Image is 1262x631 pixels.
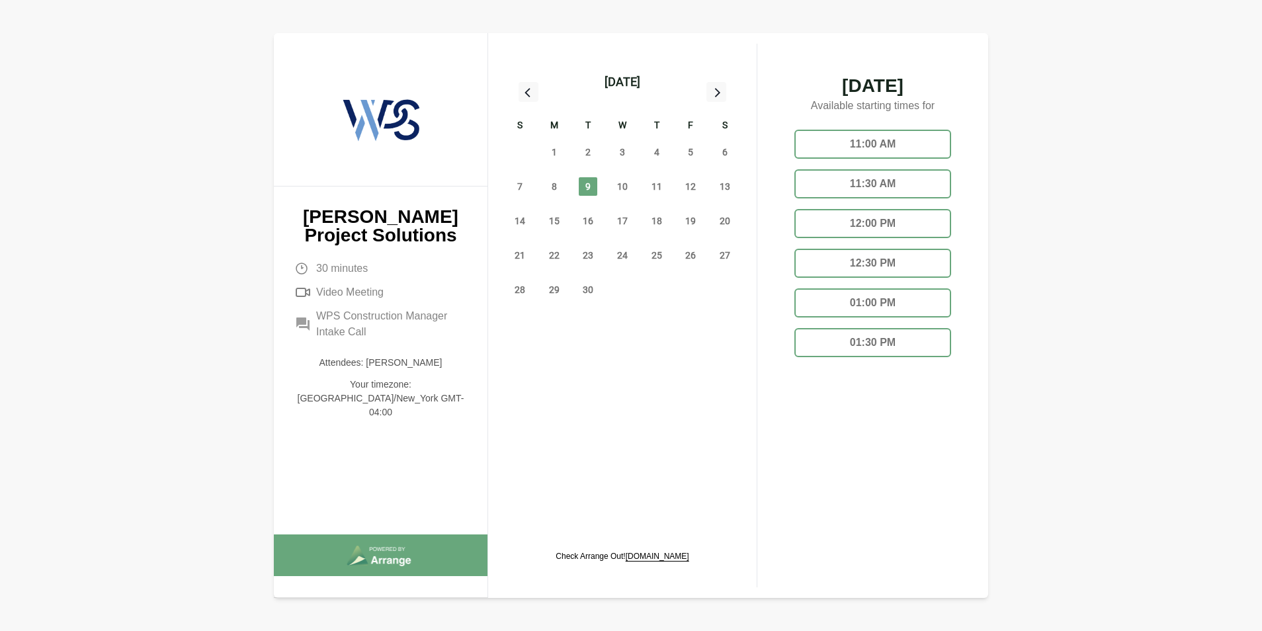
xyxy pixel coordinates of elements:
span: Tuesday, September 2, 2025 [579,143,597,161]
div: T [640,118,674,135]
div: 12:00 PM [794,209,951,238]
div: T [571,118,605,135]
div: S [708,118,742,135]
span: Wednesday, September 3, 2025 [613,143,632,161]
div: 11:30 AM [794,169,951,198]
span: [DATE] [784,77,962,95]
span: Tuesday, September 9, 2025 [579,177,597,196]
div: F [674,118,708,135]
span: Sunday, September 7, 2025 [511,177,529,196]
div: 01:30 PM [794,328,951,357]
span: Saturday, September 27, 2025 [716,246,734,265]
p: Your timezone: [GEOGRAPHIC_DATA]/New_York GMT-04:00 [295,378,466,419]
div: 12:30 PM [794,249,951,278]
div: W [605,118,640,135]
span: WPS Construction Manager Intake Call [316,308,466,340]
span: Monday, September 29, 2025 [545,280,564,299]
p: [PERSON_NAME] Project Solutions [295,208,466,245]
p: Available starting times for [784,95,962,119]
div: 01:00 PM [794,288,951,317]
span: Video Meeting [316,284,384,300]
span: Saturday, September 6, 2025 [716,143,734,161]
span: Friday, September 12, 2025 [681,177,700,196]
div: M [537,118,571,135]
span: Sunday, September 21, 2025 [511,246,529,265]
div: S [503,118,537,135]
span: Tuesday, September 30, 2025 [579,280,597,299]
span: Friday, September 5, 2025 [681,143,700,161]
span: Thursday, September 11, 2025 [648,177,666,196]
span: Thursday, September 18, 2025 [648,212,666,230]
span: Thursday, September 4, 2025 [648,143,666,161]
span: Tuesday, September 23, 2025 [579,246,597,265]
span: Wednesday, September 17, 2025 [613,212,632,230]
span: Saturday, September 20, 2025 [716,212,734,230]
span: Saturday, September 13, 2025 [716,177,734,196]
p: Check Arrange Out! [556,551,689,562]
span: Thursday, September 25, 2025 [648,246,666,265]
div: [DATE] [605,73,640,91]
span: Sunday, September 28, 2025 [511,280,529,299]
span: Monday, September 15, 2025 [545,212,564,230]
span: Wednesday, September 24, 2025 [613,246,632,265]
p: Attendees: [PERSON_NAME] [295,356,466,370]
span: 30 minutes [316,261,368,276]
div: 11:00 AM [794,130,951,159]
span: Wednesday, September 10, 2025 [613,177,632,196]
span: Monday, September 22, 2025 [545,246,564,265]
span: Sunday, September 14, 2025 [511,212,529,230]
span: Tuesday, September 16, 2025 [579,212,597,230]
span: Friday, September 26, 2025 [681,246,700,265]
a: [DOMAIN_NAME] [626,552,689,561]
span: Monday, September 8, 2025 [545,177,564,196]
span: Friday, September 19, 2025 [681,212,700,230]
span: Monday, September 1, 2025 [545,143,564,161]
